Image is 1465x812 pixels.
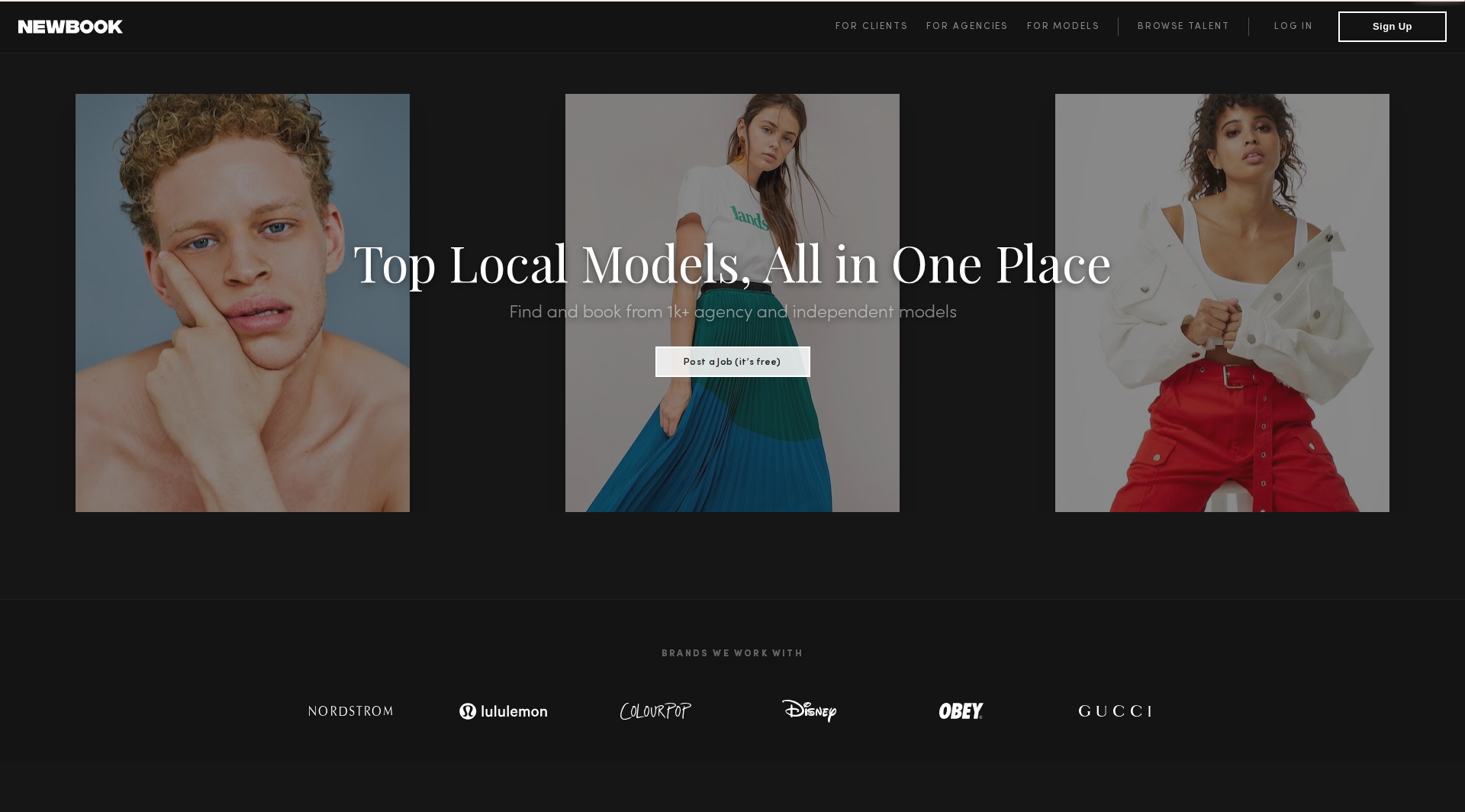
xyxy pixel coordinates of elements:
h2: Brands We Work With [275,630,1190,678]
button: Post a Job (it’s free) [655,346,810,377]
a: Log in [1248,18,1338,36]
a: For Clients [836,18,926,36]
a: Browse Talent [1118,18,1248,36]
img: logo-obey.svg [912,696,1011,727]
span: For Clients [836,22,908,31]
h2: Find and book from 1k+ agency and independent models [110,304,1355,322]
span: For Agencies [926,22,1008,31]
span: For Models [1027,22,1100,31]
button: Sign Up [1338,11,1447,42]
img: logo-nordstrom.svg [298,696,404,727]
h1: Top Local Models, All in One Place [110,238,1355,285]
img: logo-gucci.svg [1064,696,1164,727]
a: For Models [1027,18,1119,36]
a: Post a Job (it’s free) [655,352,810,369]
img: logo-colour-pop.svg [607,696,706,727]
a: For Agencies [926,18,1026,36]
img: logo-disney.svg [759,696,858,727]
img: logo-lulu.svg [450,696,557,727]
